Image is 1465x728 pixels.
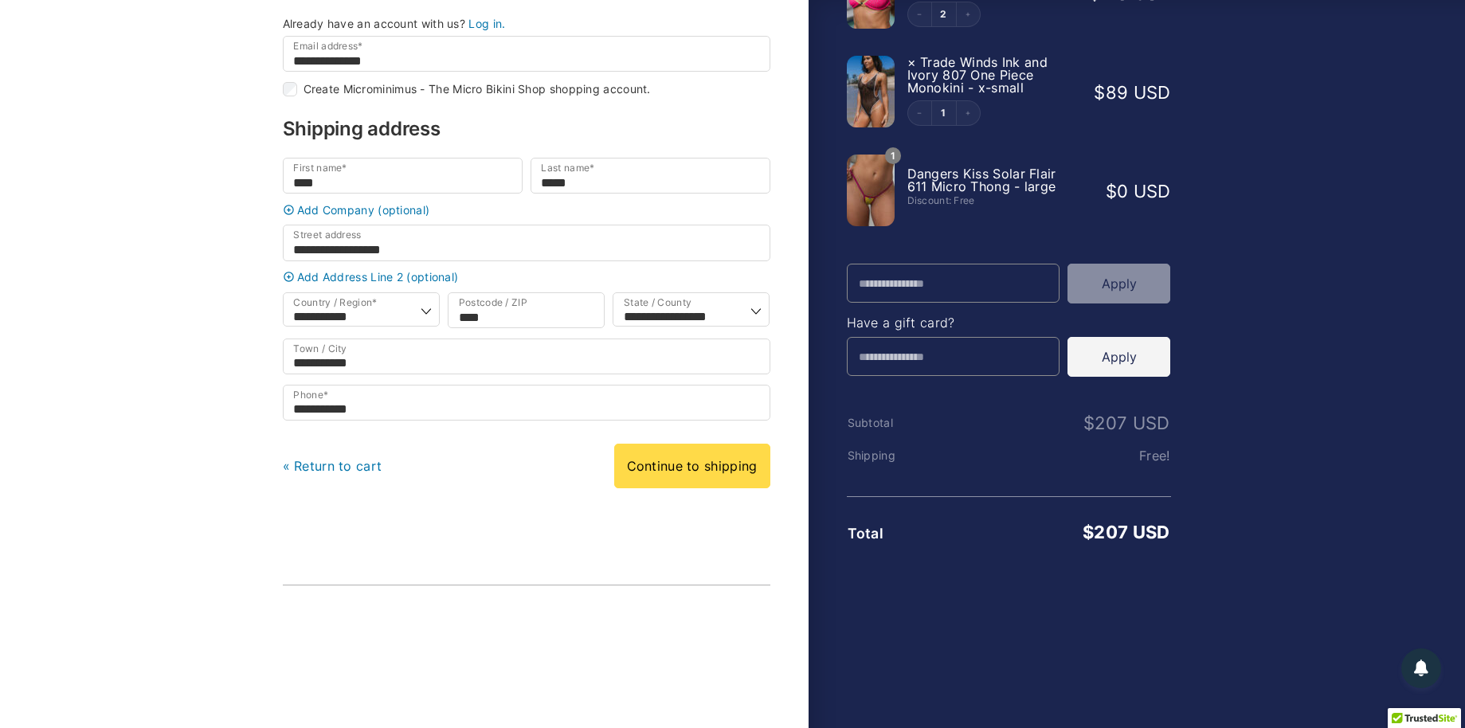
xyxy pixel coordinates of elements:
button: Apply [1067,337,1170,377]
a: Edit [932,108,956,118]
bdi: 207 USD [1083,522,1169,542]
button: Decrement [908,2,932,26]
button: Apply [1067,264,1170,303]
button: Increment [956,2,980,26]
bdi: 0 USD [1106,181,1171,202]
span: 1 [885,147,902,164]
span: Trade Winds Ink and Ivory 807 One Piece Monokini - x-small [907,54,1048,96]
button: Increment [956,101,980,125]
th: Total [847,526,955,542]
span: $ [1083,413,1095,433]
span: $ [1106,181,1117,202]
img: Dangers Kiss Solar Flair 611 Micro 01 [847,155,895,226]
h3: Shipping address [283,119,770,139]
span: Already have an account with us? [283,17,466,30]
div: Discount: Free [907,196,1073,205]
td: Free! [954,448,1170,463]
bdi: 207 USD [1083,413,1169,433]
bdi: 89 USD [1094,82,1170,103]
a: Edit [932,10,956,19]
label: Create Microminimus - The Micro Bikini Shop shopping account. [304,84,651,95]
a: « Return to cart [283,458,382,474]
a: Log in. [468,17,505,30]
span: Dangers Kiss Solar Flair 611 Micro Thong - large [907,166,1056,194]
th: Subtotal [847,417,955,429]
span: $ [1094,82,1105,103]
img: Tradewinds Ink and Ivory 807 One Piece 03 [847,56,895,127]
iframe: TrustedSite Certified [296,603,535,722]
button: Decrement [908,101,932,125]
h4: Have a gift card? [847,316,1171,329]
a: Add Address Line 2 (optional) [279,271,774,283]
th: Shipping [847,449,955,462]
a: Add Company (optional) [279,204,774,216]
a: Continue to shipping [614,444,770,488]
a: Remove this item [907,54,916,70]
span: $ [1083,522,1094,542]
